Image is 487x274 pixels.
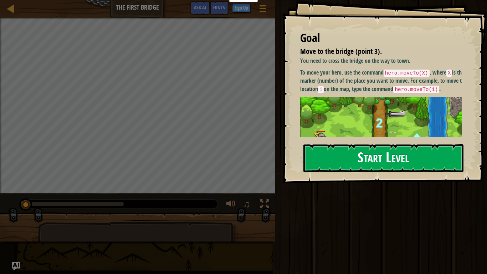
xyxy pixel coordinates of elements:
img: M7l1b [300,97,467,198]
button: Ask AI [190,1,210,15]
span: Move to the bridge (point 3). [300,46,382,56]
span: Ask AI [194,4,206,11]
p: To move your hero, use the command , where is the marker (number) of the place you want to move. ... [300,68,467,93]
button: ♫ [242,198,254,212]
div: Goal [300,30,462,46]
li: Move to the bridge (point 3). [291,46,460,57]
span: ♫ [243,199,250,209]
code: hero.moveTo(X) [384,70,430,77]
button: Ask AI [12,262,20,270]
button: Toggle fullscreen [257,198,272,212]
code: X [446,70,452,77]
code: hero.moveTo(1) [393,86,439,93]
code: 1 [318,86,324,93]
button: Adjust volume [224,198,238,212]
button: Sign Up [232,4,250,12]
span: Hints [213,4,225,11]
p: You need to cross the bridge on the way to town. [300,57,467,65]
button: Start Level [303,144,463,172]
button: Show game menu [254,1,272,18]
